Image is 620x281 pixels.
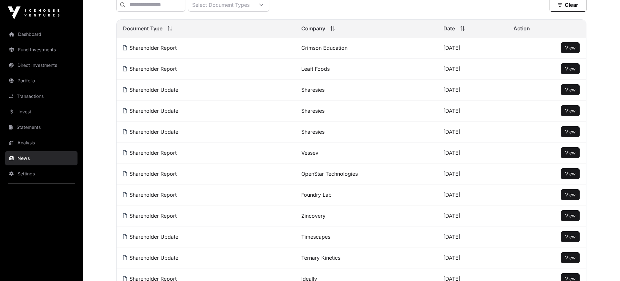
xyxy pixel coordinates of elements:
[123,255,178,261] a: Shareholder Update
[301,108,325,114] a: Sharesies
[588,250,620,281] iframe: Chat Widget
[565,255,575,261] a: View
[301,255,340,261] a: Ternary Kinetics
[561,252,580,263] button: View
[437,79,507,100] td: [DATE]
[5,120,77,134] a: Statements
[5,43,77,57] a: Fund Investments
[5,74,77,88] a: Portfolio
[5,58,77,72] a: Direct Investments
[301,150,318,156] a: Vessev
[561,84,580,95] button: View
[5,105,77,119] a: Invest
[437,163,507,184] td: [DATE]
[437,247,507,268] td: [DATE]
[565,150,575,155] span: View
[565,129,575,134] span: View
[301,171,358,177] a: OpenStar Technologies
[565,87,575,92] span: View
[5,89,77,103] a: Transactions
[301,25,325,32] span: Company
[5,151,77,165] a: News
[437,37,507,58] td: [DATE]
[5,27,77,41] a: Dashboard
[437,100,507,121] td: [DATE]
[437,121,507,142] td: [DATE]
[8,6,59,19] img: Icehouse Ventures Logo
[123,234,178,240] a: Shareholder Update
[123,129,178,135] a: Shareholder Update
[561,189,580,200] button: View
[437,142,507,163] td: [DATE]
[301,213,325,219] a: Zincovery
[561,63,580,74] button: View
[443,25,455,32] span: Date
[561,147,580,158] button: View
[565,213,575,219] a: View
[561,210,580,221] button: View
[123,66,177,72] a: Shareholder Report
[565,108,575,114] a: View
[561,126,580,137] button: View
[437,205,507,226] td: [DATE]
[513,25,530,32] span: Action
[565,129,575,135] a: View
[565,171,575,177] a: View
[565,87,575,93] a: View
[123,171,177,177] a: Shareholder Report
[301,129,325,135] a: Sharesies
[565,192,575,198] a: View
[565,66,575,71] span: View
[123,213,177,219] a: Shareholder Report
[5,136,77,150] a: Analysis
[301,234,330,240] a: Timescapes
[123,45,177,51] a: Shareholder Report
[437,184,507,205] td: [DATE]
[301,87,325,93] a: Sharesies
[5,167,77,181] a: Settings
[301,45,347,51] a: Crimson Education
[565,213,575,218] span: View
[561,231,580,242] button: View
[123,192,177,198] a: Shareholder Report
[123,108,178,114] a: Shareholder Update
[565,192,575,197] span: View
[565,171,575,176] span: View
[565,234,575,240] a: View
[565,108,575,113] span: View
[565,234,575,239] span: View
[437,58,507,79] td: [DATE]
[561,105,580,116] button: View
[565,45,575,51] a: View
[123,150,177,156] a: Shareholder Report
[437,226,507,247] td: [DATE]
[565,150,575,156] a: View
[565,45,575,50] span: View
[301,192,332,198] a: Foundry Lab
[123,87,178,93] a: Shareholder Update
[561,42,580,53] button: View
[565,255,575,260] span: View
[561,168,580,179] button: View
[301,66,330,72] a: Leaft Foods
[565,66,575,72] a: View
[123,25,162,32] span: Document Type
